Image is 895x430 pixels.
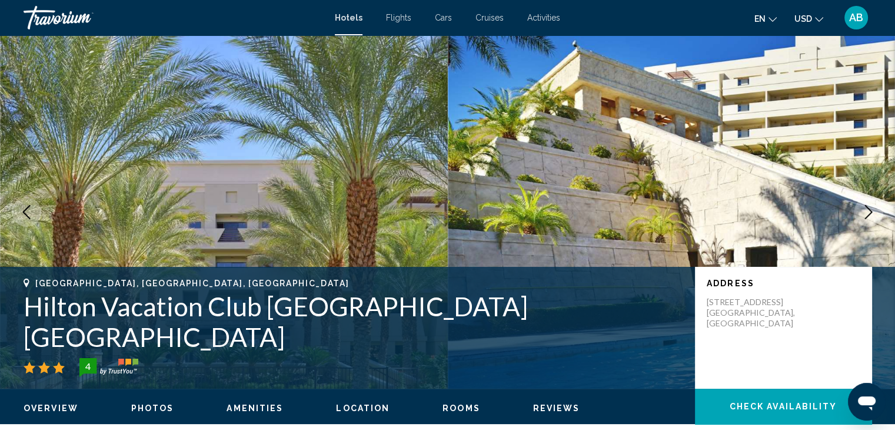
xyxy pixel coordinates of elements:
[336,403,390,414] button: Location
[754,10,777,27] button: Change language
[527,13,560,22] a: Activities
[227,403,283,414] button: Amenities
[24,403,78,413] span: Overview
[336,403,390,413] span: Location
[35,279,349,288] span: [GEOGRAPHIC_DATA], [GEOGRAPHIC_DATA], [GEOGRAPHIC_DATA]
[707,279,860,288] p: Address
[475,13,504,22] a: Cruises
[754,14,766,24] span: en
[794,14,812,24] span: USD
[707,297,801,329] p: [STREET_ADDRESS] [GEOGRAPHIC_DATA], [GEOGRAPHIC_DATA]
[848,383,886,421] iframe: Button to launch messaging window
[335,13,362,22] a: Hotels
[794,10,823,27] button: Change currency
[386,13,411,22] a: Flights
[854,197,883,227] button: Next image
[533,403,580,414] button: Reviews
[849,12,863,24] span: AB
[24,6,323,29] a: Travorium
[730,402,837,412] span: Check Availability
[442,403,480,413] span: Rooms
[24,291,683,352] h1: Hilton Vacation Club [GEOGRAPHIC_DATA] [GEOGRAPHIC_DATA]
[79,358,138,377] img: trustyou-badge-hor.svg
[841,5,871,30] button: User Menu
[131,403,174,413] span: Photos
[131,403,174,414] button: Photos
[442,403,480,414] button: Rooms
[533,403,580,413] span: Reviews
[695,389,871,424] button: Check Availability
[24,403,78,414] button: Overview
[12,197,41,227] button: Previous image
[435,13,452,22] a: Cars
[76,359,99,373] div: 4
[227,403,283,413] span: Amenities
